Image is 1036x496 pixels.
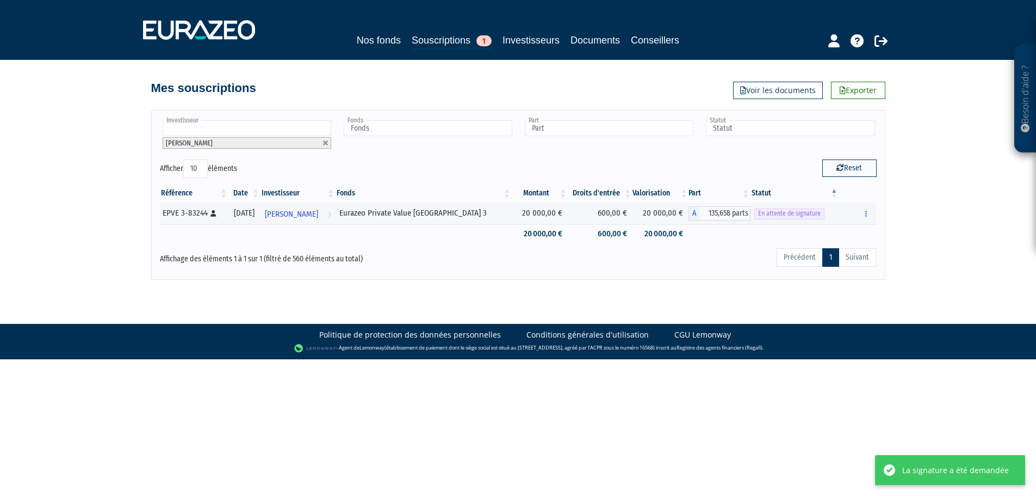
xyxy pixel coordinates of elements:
[733,82,823,99] a: Voir les documents
[822,160,877,177] button: Reset
[568,184,632,203] th: Droits d'entrée: activer pour trier la colonne par ordre croissant
[260,184,336,203] th: Investisseur: activer pour trier la colonne par ordre croissant
[512,203,568,224] td: 20 000,00 €
[503,33,560,48] a: Investisseurs
[831,82,885,99] a: Exporter
[160,184,228,203] th: Référence : activer pour trier la colonne par ordre croissant
[632,203,689,224] td: 20 000,00 €
[232,207,257,219] div: [DATE]
[11,343,1025,354] div: - Agent de (établissement de paiement dont le siège social est situé au [STREET_ADDRESS], agréé p...
[412,33,492,50] a: Souscriptions1
[570,33,620,48] a: Documents
[688,206,750,221] div: A - Eurazeo Private Value Europe 3
[319,329,501,340] a: Politique de protection des données personnelles
[822,248,839,267] a: 1
[151,82,256,95] h4: Mes souscriptions
[339,207,508,219] div: Eurazeo Private Value [GEOGRAPHIC_DATA] 3
[568,224,632,243] td: 600,00 €
[674,329,731,340] a: CGU Lemonway
[143,20,255,40] img: 1732889491-logotype_eurazeo_blanc_rvb.png
[526,329,649,340] a: Conditions générales d'utilisation
[688,184,750,203] th: Part: activer pour trier la colonne par ordre croissant
[183,160,208,178] select: Afficheréléments
[357,33,401,48] a: Nos fonds
[699,206,750,221] span: 135,658 parts
[512,224,568,243] td: 20 000,00 €
[568,203,632,224] td: 600,00 €
[632,184,689,203] th: Valorisation: activer pour trier la colonne par ordre croissant
[210,210,216,217] i: [Français] Personne physique
[160,160,237,178] label: Afficher éléments
[163,207,225,219] div: EPVE 3-83244
[327,204,331,224] i: Voir l'investisseur
[677,344,762,351] a: Registre des agents financiers (Regafi)
[160,247,449,265] div: Affichage des éléments 1 à 1 sur 1 (filtré de 560 éléments au total)
[260,203,336,224] a: [PERSON_NAME]
[265,204,318,224] span: [PERSON_NAME]
[750,184,839,203] th: Statut : activer pour trier la colonne par ordre d&eacute;croissant
[476,35,492,46] span: 1
[632,224,689,243] td: 20 000,00 €
[512,184,568,203] th: Montant: activer pour trier la colonne par ordre croissant
[688,206,699,221] span: A
[336,184,512,203] th: Fonds: activer pour trier la colonne par ordre croissant
[166,139,213,147] span: [PERSON_NAME]
[1019,50,1032,148] p: Besoin d'aide ?
[631,33,679,48] a: Conseillers
[228,184,260,203] th: Date: activer pour trier la colonne par ordre croissant
[754,209,824,219] span: En attente de signature
[294,343,336,354] img: logo-lemonway.png
[359,344,384,351] a: Lemonway
[902,464,1009,476] div: La signature a été demandée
